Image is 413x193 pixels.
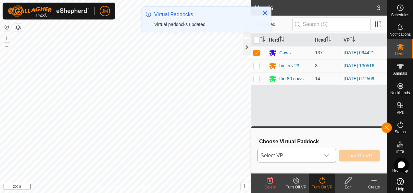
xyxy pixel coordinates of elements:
div: the 80 cows [279,75,304,82]
p-sorticon: Activate to sort [350,37,355,43]
span: Select VP [258,149,320,162]
span: i [244,184,245,189]
input: Search (S) [292,18,371,31]
div: Cows [279,49,291,56]
h3: Choose Virtual Paddock [259,138,380,145]
span: Infra [396,149,404,153]
span: 137 [315,50,322,55]
a: Contact Us [132,185,151,190]
a: Privacy Policy [100,185,124,190]
span: Herds [395,52,405,56]
button: Close [260,8,269,18]
img: Gallagher Logo [8,5,89,17]
th: Head [312,34,341,46]
span: Heatmap [392,169,408,173]
a: [DATE] 130516 [344,63,374,68]
span: 3 [377,3,381,13]
span: Status [394,130,406,134]
button: Turn On VP [339,150,380,161]
span: Neckbands [390,91,410,95]
div: dropdown trigger [320,149,333,162]
a: [DATE] 072509 [344,76,374,81]
div: Edit [335,184,361,190]
p-sorticon: Activate to sort [260,37,265,43]
span: JM [102,8,108,15]
span: Notifications [390,32,411,36]
span: VPs [396,110,404,114]
div: hiefers 23 [279,62,299,69]
div: Virtual Paddocks [154,11,256,19]
button: Reset Map [3,23,11,31]
span: Help [396,187,404,191]
h2: Herds [255,4,377,12]
button: Map Layers [14,24,22,32]
th: VP [341,34,387,46]
div: Turn Off VP [283,184,309,190]
div: Turn On VP [309,184,335,190]
button: + [3,34,11,42]
span: 3 [315,63,318,68]
span: Schedules [391,13,409,17]
p-sorticon: Activate to sort [279,37,284,43]
p-sorticon: Activate to sort [326,37,331,43]
span: 1 selected [255,21,292,28]
th: Herd [266,34,312,46]
button: – [3,43,11,50]
span: Delete [265,185,276,189]
span: 14 [315,76,320,81]
div: Virtual paddocks updated. [154,21,256,28]
span: Animals [393,71,407,75]
a: [DATE] 094421 [344,50,374,55]
span: Turn On VP [347,153,372,158]
div: Create [361,184,387,190]
button: i [241,183,248,190]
